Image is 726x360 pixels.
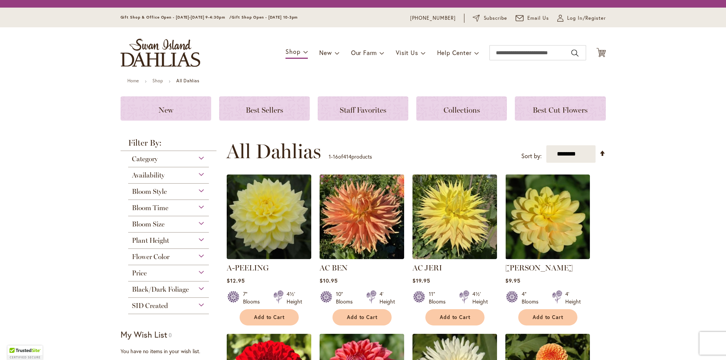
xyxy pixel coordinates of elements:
[227,277,245,284] span: $12.95
[287,290,302,305] div: 4½' Height
[527,14,549,22] span: Email Us
[158,105,173,115] span: New
[329,153,331,160] span: 1
[410,14,456,22] a: [PHONE_NUMBER]
[425,309,485,325] button: Add to Cart
[522,290,543,305] div: 4" Blooms
[227,263,269,272] a: A-PEELING
[121,96,211,121] a: New
[121,329,167,340] strong: My Wish List
[571,47,578,59] button: Search
[521,149,542,163] label: Sort by:
[412,277,430,284] span: $19.95
[505,277,521,284] span: $9.95
[132,187,167,196] span: Bloom Style
[232,15,298,20] span: Gift Shop Open - [DATE] 10-3pm
[285,47,300,55] span: Shop
[121,347,222,355] div: You have no items in your wish list.
[533,314,564,321] span: Add to Cart
[437,49,472,57] span: Help Center
[132,302,168,310] span: SID Created
[227,174,311,259] img: A-Peeling
[329,151,372,163] p: - of products
[515,96,605,121] a: Best Cut Flowers
[132,155,158,163] span: Category
[127,78,139,83] a: Home
[412,253,497,261] a: AC Jeri
[351,49,377,57] span: Our Farm
[243,290,264,305] div: 7" Blooms
[518,309,577,325] button: Add to Cart
[516,14,549,22] a: Email Us
[219,96,310,121] a: Best Sellers
[132,285,189,294] span: Black/Dark Foliage
[132,220,165,228] span: Bloom Size
[132,269,147,277] span: Price
[340,105,386,115] span: Staff Favorites
[473,14,507,22] a: Subscribe
[412,174,497,259] img: AC Jeri
[412,263,442,272] a: AC JERI
[132,204,168,212] span: Bloom Time
[336,290,357,305] div: 10" Blooms
[132,253,169,261] span: Flower Color
[533,105,588,115] span: Best Cut Flowers
[121,39,200,67] a: store logo
[226,140,321,163] span: All Dahlias
[472,290,488,305] div: 4½' Height
[121,139,217,151] strong: Filter By:
[333,153,338,160] span: 16
[320,263,348,272] a: AC BEN
[8,346,42,360] div: TrustedSite Certified
[505,253,590,261] a: AHOY MATEY
[557,14,606,22] a: Log In/Register
[429,290,450,305] div: 11" Blooms
[227,253,311,261] a: A-Peeling
[132,171,165,179] span: Availability
[246,105,283,115] span: Best Sellers
[320,174,404,259] img: AC BEN
[318,96,408,121] a: Staff Favorites
[347,314,378,321] span: Add to Cart
[416,96,507,121] a: Collections
[121,15,232,20] span: Gift Shop & Office Open - [DATE]-[DATE] 9-4:30pm /
[440,314,471,321] span: Add to Cart
[332,309,392,325] button: Add to Cart
[396,49,418,57] span: Visit Us
[176,78,199,83] strong: All Dahlias
[484,14,508,22] span: Subscribe
[320,253,404,261] a: AC BEN
[565,290,581,305] div: 4' Height
[240,309,299,325] button: Add to Cart
[379,290,395,305] div: 4' Height
[505,174,590,259] img: AHOY MATEY
[132,236,169,245] span: Plant Height
[254,314,285,321] span: Add to Cart
[152,78,163,83] a: Shop
[444,105,480,115] span: Collections
[320,277,338,284] span: $10.95
[343,153,351,160] span: 414
[505,263,573,272] a: [PERSON_NAME]
[319,49,332,57] span: New
[567,14,606,22] span: Log In/Register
